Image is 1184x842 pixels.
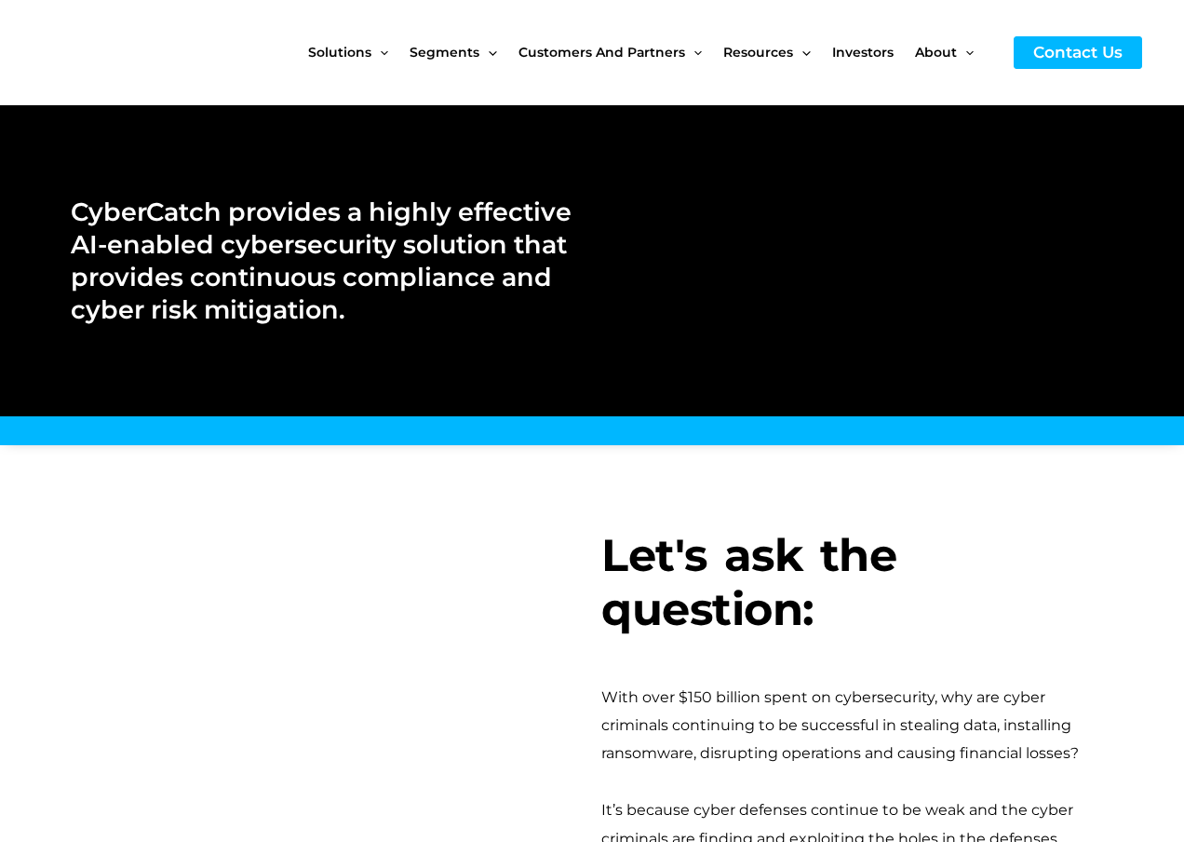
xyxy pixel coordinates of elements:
span: Segments [410,13,479,91]
h3: Let's ask the question: [601,529,1113,636]
span: Menu Toggle [793,13,810,91]
nav: Site Navigation: New Main Menu [308,13,995,91]
a: Contact Us [1014,36,1142,69]
div: With over $150 billion spent on cybersecurity, why are cyber criminals continuing to be successfu... [601,684,1113,768]
span: Resources [723,13,793,91]
span: Solutions [308,13,371,91]
span: Menu Toggle [685,13,702,91]
span: Investors [832,13,894,91]
span: Menu Toggle [957,13,974,91]
img: CyberCatch [33,14,256,91]
span: Menu Toggle [371,13,388,91]
span: About [915,13,957,91]
span: Customers and Partners [518,13,685,91]
span: Menu Toggle [479,13,496,91]
h2: CyberCatch provides a highly effective AI-enabled cybersecurity solution that provides continuous... [71,196,572,326]
a: Investors [832,13,915,91]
